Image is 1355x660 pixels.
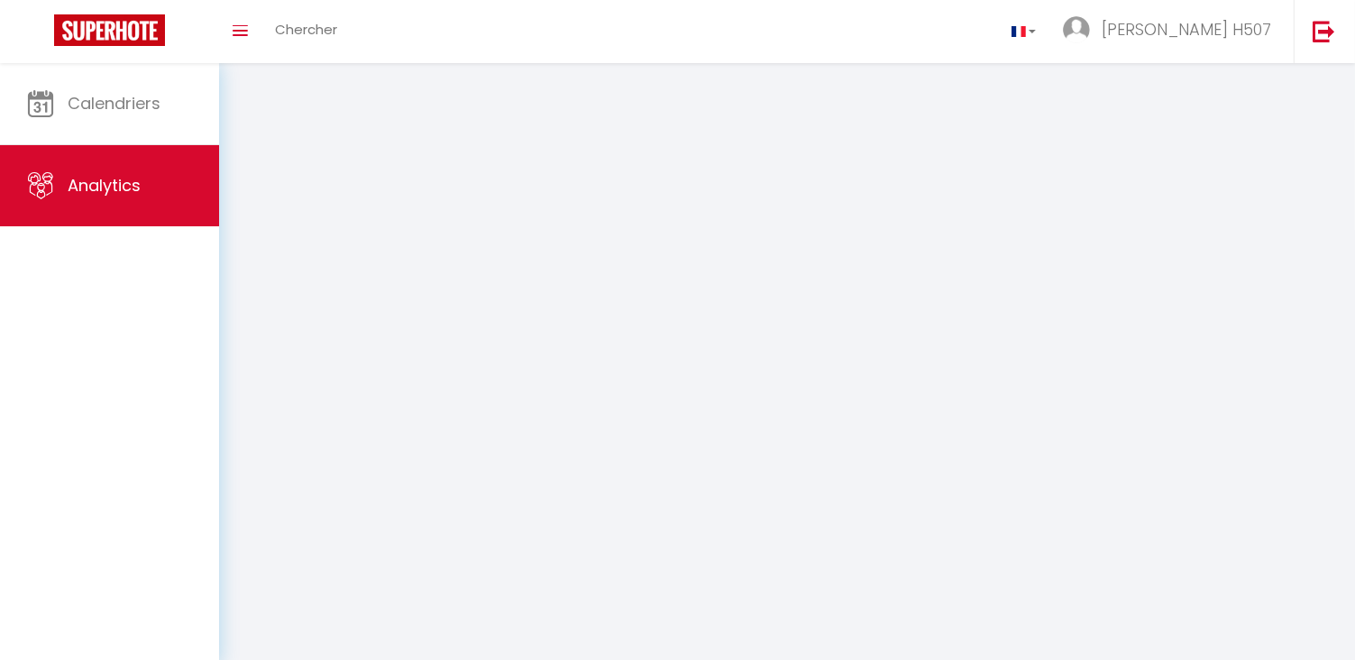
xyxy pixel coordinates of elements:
[1102,18,1271,41] span: [PERSON_NAME] H507
[68,174,141,197] span: Analytics
[54,14,165,46] img: Super Booking
[275,20,337,39] span: Chercher
[68,92,160,115] span: Calendriers
[1313,20,1335,42] img: logout
[1063,16,1090,43] img: ...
